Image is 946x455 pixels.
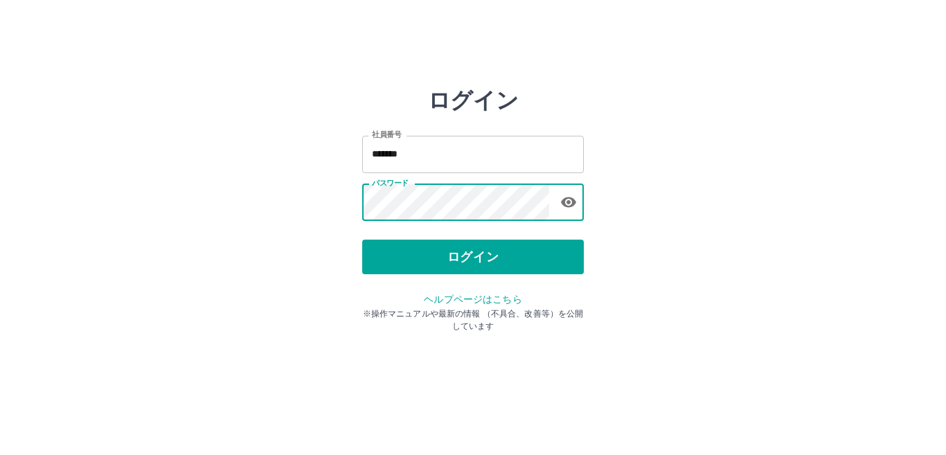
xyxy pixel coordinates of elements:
[424,294,521,305] a: ヘルプページはこちら
[362,240,584,274] button: ログイン
[362,307,584,332] p: ※操作マニュアルや最新の情報 （不具合、改善等）を公開しています
[372,178,409,188] label: パスワード
[428,87,519,114] h2: ログイン
[372,130,401,140] label: 社員番号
